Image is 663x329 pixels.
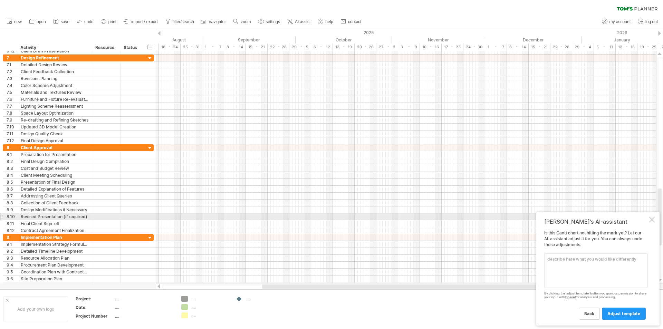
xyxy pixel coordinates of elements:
[348,19,362,24] span: contact
[21,110,88,116] div: Space Layout Optimization
[485,43,507,51] div: 1 - 7
[311,43,333,51] div: 6 - 12
[544,292,648,299] div: By clicking the 'adjust template' button you grant us permission to share your input with for ana...
[325,19,333,24] span: help
[21,220,88,227] div: Final Client Sign-off
[355,43,376,51] div: 20 - 26
[7,75,17,82] div: 7.3
[7,55,17,61] div: 7
[7,144,17,151] div: 8
[21,144,88,151] div: Client Approval
[579,308,600,320] a: back
[21,117,88,123] div: Re-drafting and Refining Sketches
[21,124,88,130] div: Updated 3D Model Creation
[565,295,576,299] a: OpenAI
[191,304,229,310] div: ....
[21,172,88,178] div: Client Meeting Scheduling
[75,17,96,26] a: undo
[257,17,282,26] a: settings
[95,44,116,51] div: Resource
[7,282,17,289] div: 9.7
[5,17,24,26] a: new
[442,43,463,51] div: 17 - 23
[76,296,114,302] div: Project:
[21,137,88,144] div: Final Design Approval
[7,117,17,123] div: 7.9
[21,186,88,192] div: Detailed Explanation of Features
[241,19,251,24] span: zoom
[21,234,88,241] div: Implementation Plan
[637,43,659,51] div: 19 - 25
[21,213,88,220] div: Revised Presentation (if required)
[181,43,202,51] div: 25 - 31
[600,17,633,26] a: my account
[21,61,88,68] div: Detailed Design Review
[7,227,17,234] div: 8.12
[14,19,22,24] span: new
[609,19,631,24] span: my account
[21,262,88,268] div: Procurement Plan Development
[21,200,88,206] div: Collection of Client Feedback
[594,43,616,51] div: 5 - 11
[21,179,88,185] div: Presentation of Final Design
[7,248,17,254] div: 9.2
[21,68,88,75] div: Client Feedback Collection
[316,17,335,26] a: help
[76,313,114,319] div: Project Number
[550,43,572,51] div: 22 - 28
[616,43,637,51] div: 12 - 18
[21,130,88,137] div: Design Quality Check
[7,82,17,89] div: 7.4
[202,36,296,43] div: September 2025
[209,19,226,24] span: navigator
[159,43,181,51] div: 18 - 24
[485,36,582,43] div: December 2025
[296,36,392,43] div: October 2025
[224,43,246,51] div: 8 - 14
[7,103,17,109] div: 7.7
[7,213,17,220] div: 8.10
[7,172,17,178] div: 8.4
[21,241,88,248] div: Implementation Strategy Formulation
[7,68,17,75] div: 7.2
[295,19,310,24] span: AI assist
[115,304,173,310] div: ....
[7,165,17,172] div: 8.3
[376,43,398,51] div: 27 - 2
[37,19,46,24] span: open
[200,17,228,26] a: navigator
[7,220,17,227] div: 8.11
[231,17,253,26] a: zoom
[21,275,88,282] div: Site Preparation Plan
[7,151,17,158] div: 8.1
[7,89,17,96] div: 7.5
[163,17,196,26] a: filter/search
[7,262,17,268] div: 9.4
[122,17,160,26] a: import / export
[392,36,485,43] div: November 2025
[645,19,658,24] span: log out
[7,200,17,206] div: 8.8
[7,255,17,261] div: 9.3
[339,17,364,26] a: contact
[21,75,88,82] div: Revisions Planning
[602,308,646,320] a: adjust template
[21,227,88,234] div: Contract Agreement Finalization
[202,43,224,51] div: 1 - 7
[191,296,229,302] div: ....
[7,124,17,130] div: 7.10
[529,43,550,51] div: 15 - 21
[7,137,17,144] div: 7.12
[21,158,88,165] div: Final Design Compilation
[124,44,139,51] div: Status
[7,158,17,165] div: 8.2
[108,19,116,24] span: print
[173,19,194,24] span: filter/search
[51,17,71,26] a: save
[398,43,420,51] div: 3 - 9
[21,248,88,254] div: Detailed Timeline Development
[7,61,17,68] div: 7.1
[544,218,648,225] div: [PERSON_NAME]'s AI-assistant
[507,43,529,51] div: 8 - 14
[7,234,17,241] div: 9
